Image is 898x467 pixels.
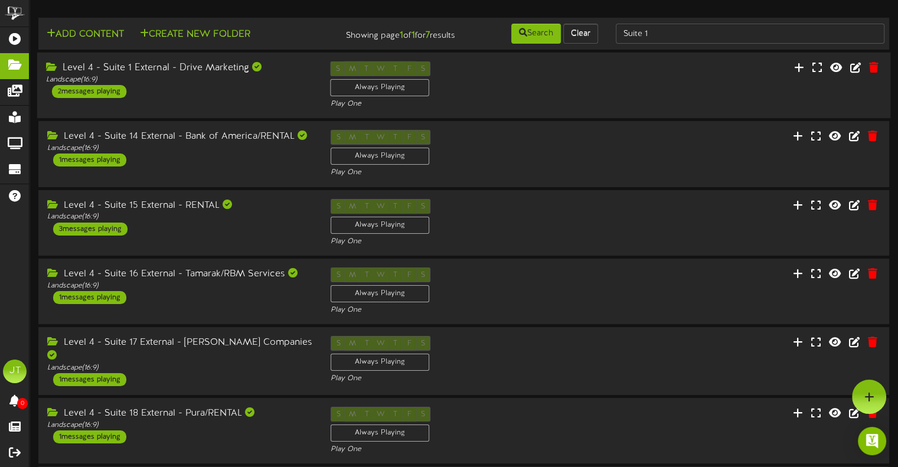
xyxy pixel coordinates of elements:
[47,420,313,430] div: Landscape ( 16:9 )
[563,24,598,44] button: Clear
[331,424,429,442] div: Always Playing
[53,373,126,386] div: 1 messages playing
[47,407,313,420] div: Level 4 - Suite 18 External - Pura/RENTAL
[412,30,415,41] strong: 1
[47,336,313,363] div: Level 4 - Suite 17 External - [PERSON_NAME] Companies
[17,398,28,409] span: 0
[47,143,313,154] div: Landscape ( 16:9 )
[53,223,128,236] div: 3 messages playing
[53,154,126,166] div: 1 messages playing
[53,430,126,443] div: 1 messages playing
[321,22,464,43] div: Showing page of for results
[136,27,254,42] button: Create New Folder
[43,27,128,42] button: Add Content
[47,199,313,213] div: Level 4 - Suite 15 External - RENTAL
[47,363,313,373] div: Landscape ( 16:9 )
[331,168,596,178] div: Play One
[616,24,884,44] input: -- Search Folders by Name --
[46,61,313,75] div: Level 4 - Suite 1 External - Drive Marketing
[47,212,313,222] div: Landscape ( 16:9 )
[400,30,403,41] strong: 1
[47,267,313,281] div: Level 4 - Suite 16 External - Tamarak/RBM Services
[47,281,313,291] div: Landscape ( 16:9 )
[3,360,27,383] div: JT
[331,217,429,234] div: Always Playing
[426,30,430,41] strong: 7
[331,354,429,371] div: Always Playing
[331,305,596,315] div: Play One
[858,427,886,455] div: Open Intercom Messenger
[331,445,596,455] div: Play One
[46,75,313,85] div: Landscape ( 16:9 )
[53,291,126,304] div: 1 messages playing
[47,130,313,143] div: Level 4 - Suite 14 External - Bank of America/RENTAL
[331,237,596,247] div: Play One
[331,148,429,165] div: Always Playing
[331,79,430,96] div: Always Playing
[331,99,597,109] div: Play One
[52,85,126,98] div: 2 messages playing
[331,285,429,302] div: Always Playing
[511,24,561,44] button: Search
[331,374,596,384] div: Play One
